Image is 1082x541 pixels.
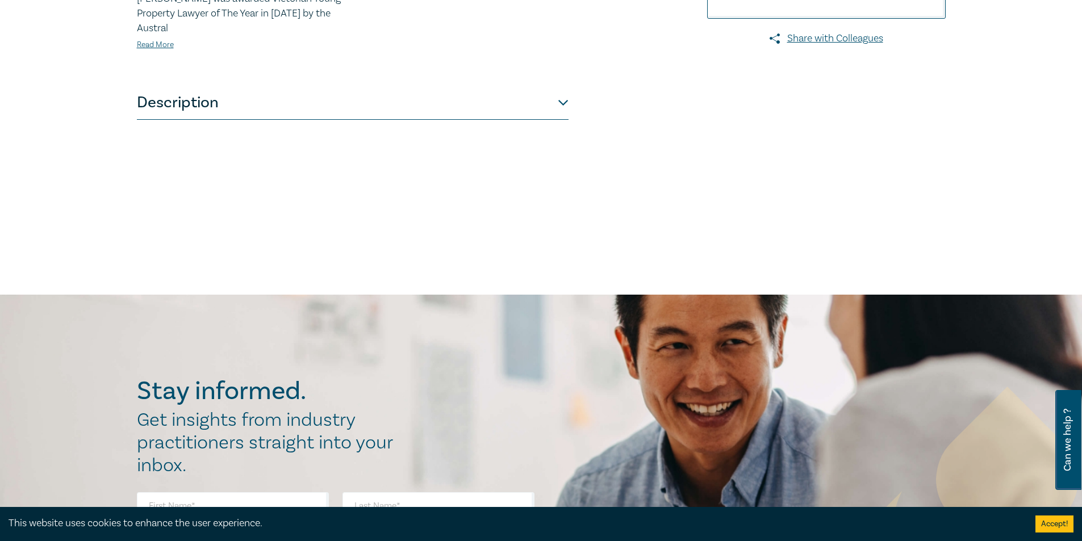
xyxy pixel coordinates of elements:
a: Read More [137,40,174,50]
h2: Get insights from industry practitioners straight into your inbox. [137,409,405,477]
input: First Name* [137,492,329,519]
div: This website uses cookies to enhance the user experience. [9,516,1018,531]
h2: Stay informed. [137,376,405,406]
input: Last Name* [342,492,534,519]
button: Description [137,86,569,120]
span: Can we help ? [1062,397,1073,483]
button: Accept cookies [1035,515,1073,532]
a: Share with Colleagues [707,31,946,46]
